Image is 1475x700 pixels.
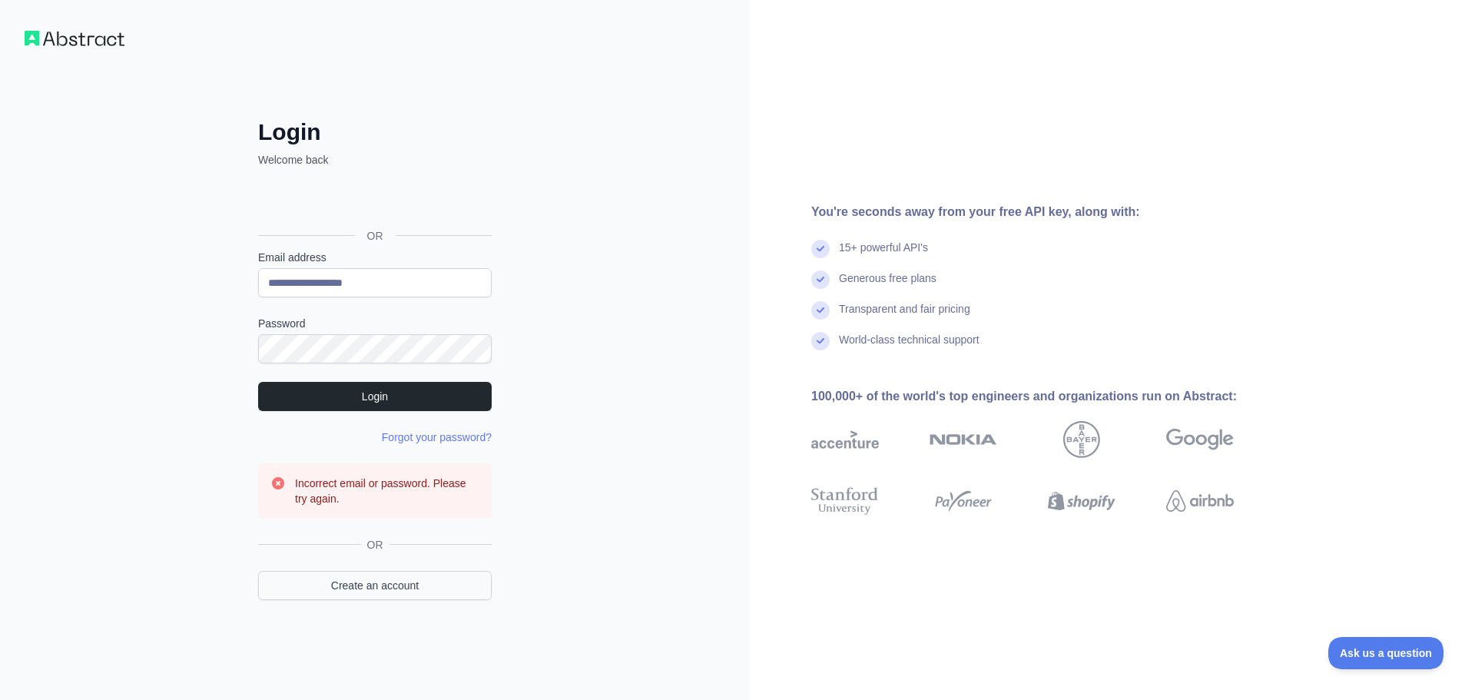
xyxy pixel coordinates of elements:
div: 100,000+ of the world's top engineers and organizations run on Abstract: [811,387,1283,406]
img: stanford university [811,484,879,518]
img: shopify [1048,484,1115,518]
iframe: Sign in with Google Button [250,184,496,218]
p: Welcome back [258,152,492,168]
img: accenture [811,421,879,458]
div: Generous free plans [839,270,936,301]
img: bayer [1063,421,1100,458]
img: check mark [811,301,830,320]
div: Transparent and fair pricing [839,301,970,332]
iframe: Toggle Customer Support [1328,637,1444,669]
div: 15+ powerful API's [839,240,928,270]
h3: Incorrect email or password. Please try again. [295,476,479,506]
img: check mark [811,240,830,258]
label: Email address [258,250,492,265]
label: Password [258,316,492,331]
img: google [1166,421,1234,458]
div: World-class technical support [839,332,979,363]
div: You're seconds away from your free API key, along with: [811,203,1283,221]
button: Login [258,382,492,411]
img: payoneer [930,484,997,518]
img: Workflow [25,31,124,46]
img: airbnb [1166,484,1234,518]
img: check mark [811,270,830,289]
img: nokia [930,421,997,458]
h2: Login [258,118,492,146]
a: Create an account [258,571,492,600]
img: check mark [811,332,830,350]
a: Forgot your password? [382,431,492,443]
span: OR [361,537,389,552]
span: OR [355,228,396,244]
